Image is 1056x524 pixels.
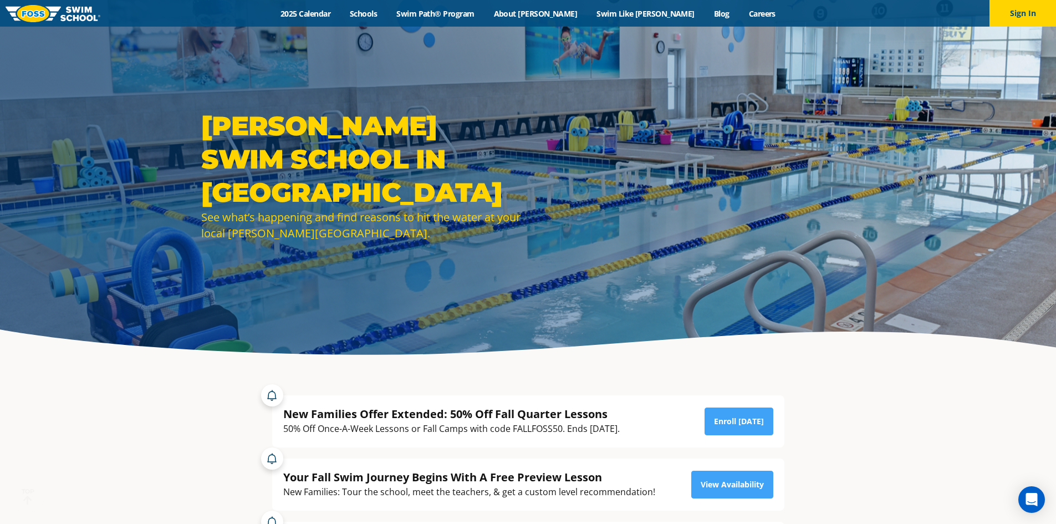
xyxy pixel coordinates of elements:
div: Open Intercom Messenger [1018,486,1045,513]
a: Swim Like [PERSON_NAME] [587,8,705,19]
a: About [PERSON_NAME] [484,8,587,19]
div: New Families Offer Extended: 50% Off Fall Quarter Lessons [283,406,620,421]
a: 2025 Calendar [271,8,340,19]
h1: [PERSON_NAME] Swim School in [GEOGRAPHIC_DATA] [201,109,523,209]
a: Blog [704,8,739,19]
div: Your Fall Swim Journey Begins With A Free Preview Lesson [283,470,655,485]
div: TOP [22,488,34,505]
div: See what’s happening and find reasons to hit the water at your local [PERSON_NAME][GEOGRAPHIC_DATA]. [201,209,523,241]
div: New Families: Tour the school, meet the teachers, & get a custom level recommendation! [283,485,655,500]
a: Careers [739,8,785,19]
a: Schools [340,8,387,19]
a: Enroll [DATE] [705,408,773,435]
a: Swim Path® Program [387,8,484,19]
img: FOSS Swim School Logo [6,5,100,22]
div: 50% Off Once-A-Week Lessons or Fall Camps with code FALLFOSS50. Ends [DATE]. [283,421,620,436]
a: View Availability [691,471,773,498]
